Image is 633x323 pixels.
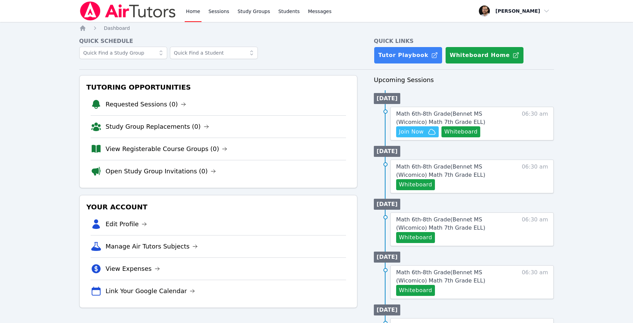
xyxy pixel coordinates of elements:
a: Math 6th-8th Grade(Bennet MS (Wicomico) Math 7th Grade ELL) [396,216,510,232]
span: 06:30 am [522,163,548,190]
input: Quick Find a Student [170,47,258,59]
h4: Quick Schedule [79,37,358,45]
button: Whiteboard [396,285,435,296]
a: Dashboard [104,25,130,32]
nav: Breadcrumb [79,25,554,32]
img: Air Tutors [79,1,176,21]
a: View Registerable Course Groups (0) [106,144,228,154]
button: Whiteboard [396,179,435,190]
a: Manage Air Tutors Subjects [106,242,198,251]
span: Messages [308,8,332,15]
a: View Expenses [106,264,160,274]
a: Open Study Group Invitations (0) [106,166,216,176]
span: Math 6th-8th Grade ( Bennet MS (Wicomico) Math 7th Grade ELL ) [396,111,485,125]
span: Join Now [399,128,424,136]
span: Dashboard [104,25,130,31]
a: Tutor Playbook [374,47,442,64]
span: Math 6th-8th Grade ( Bennet MS (Wicomico) Math 7th Grade ELL ) [396,216,485,231]
h3: Your Account [85,201,352,213]
button: Join Now [396,126,439,137]
li: [DATE] [374,199,400,210]
a: Math 6th-8th Grade(Bennet MS (Wicomico) Math 7th Grade ELL) [396,268,510,285]
button: Whiteboard [441,126,480,137]
h3: Tutoring Opportunities [85,81,352,93]
li: [DATE] [374,304,400,315]
span: 06:30 am [522,268,548,296]
a: Math 6th-8th Grade(Bennet MS (Wicomico) Math 7th Grade ELL) [396,110,510,126]
span: Math 6th-8th Grade ( Bennet MS (Wicomico) Math 7th Grade ELL ) [396,163,485,178]
button: Whiteboard Home [445,47,524,64]
li: [DATE] [374,146,400,157]
span: 06:30 am [522,110,548,137]
a: Link Your Google Calendar [106,286,195,296]
h4: Quick Links [374,37,554,45]
a: Requested Sessions (0) [106,100,186,109]
li: [DATE] [374,93,400,104]
a: Edit Profile [106,219,147,229]
input: Quick Find a Study Group [79,47,167,59]
span: Math 6th-8th Grade ( Bennet MS (Wicomico) Math 7th Grade ELL ) [396,269,485,284]
a: Study Group Replacements (0) [106,122,209,131]
button: Whiteboard [396,232,435,243]
li: [DATE] [374,252,400,263]
span: 06:30 am [522,216,548,243]
h3: Upcoming Sessions [374,75,554,85]
a: Math 6th-8th Grade(Bennet MS (Wicomico) Math 7th Grade ELL) [396,163,510,179]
